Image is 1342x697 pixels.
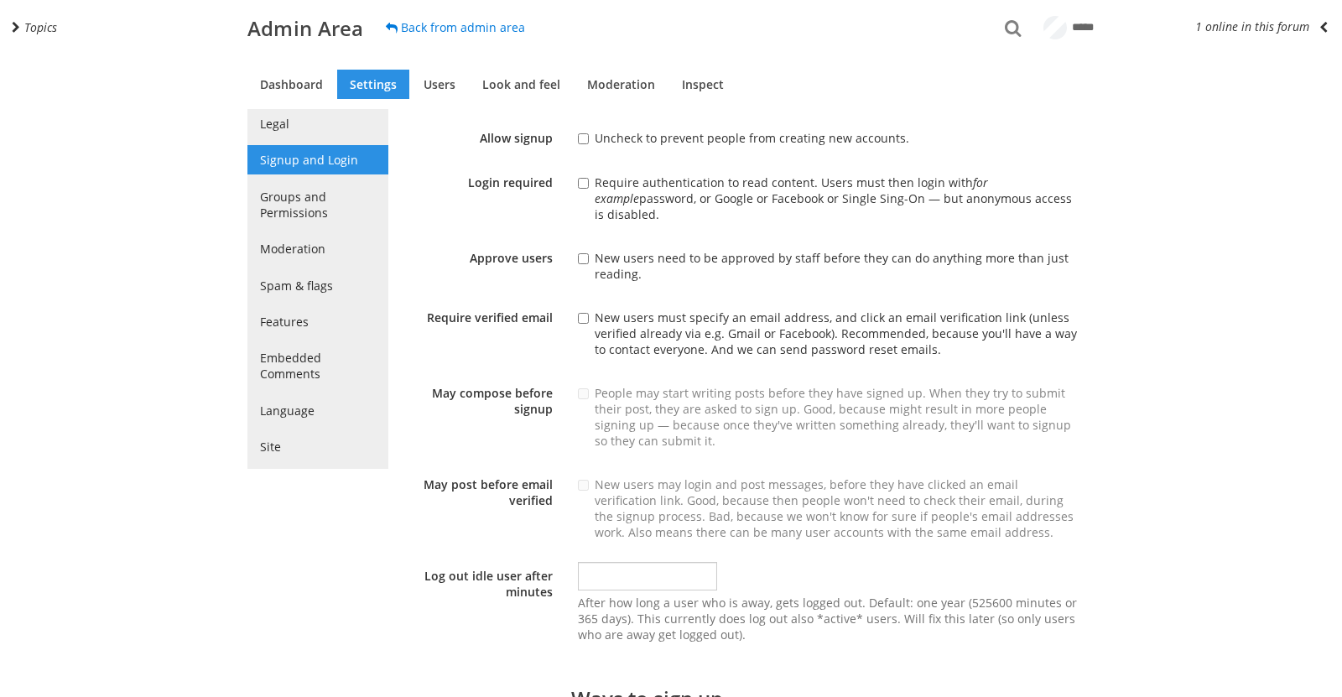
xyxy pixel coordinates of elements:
[578,313,589,324] input: New users must specify an email address, and click an email verification link (unless verified al...
[247,18,363,39] h1: Admin Area
[595,309,1077,357] label: New users must specify an email address, and click an email verification link (unless verified al...
[388,116,564,146] label: Allow signup
[388,371,564,417] label: May compose before signup
[247,182,388,227] a: Groups and Permissions
[247,109,388,138] a: Legal
[247,307,388,336] a: Features
[595,130,909,146] label: Uncheck to prevent people from creating new accounts.
[247,234,388,263] a: Moderation
[578,595,1082,642] span: After how long a user who is away, gets logged out. Default: one year (525600 minutes or 365 days...
[247,271,388,300] a: Spam & flags
[24,19,57,35] span: Topics
[595,250,1069,282] label: New users need to be approved by staff before they can do anything more than just reading.
[411,70,468,99] a: Users
[388,554,564,600] label: Log out idle user after minutes
[388,160,564,190] label: Login required
[578,133,589,144] input: Uncheck to prevent people from creating new accounts.
[595,385,1071,449] label: People may start writing posts before they have signed up. When they try to submit their post, th...
[388,462,564,508] label: May post before email verified
[470,70,573,99] a: Look and feel
[575,70,668,99] a: Moderation
[578,388,589,399] input: People may start writing posts before they have signed up. When they try to submit their post, th...
[337,70,409,99] a: Settings
[669,70,736,99] a: Inspect
[247,396,388,425] a: Language
[376,13,535,42] a: Back from admin area
[247,145,388,174] a: Signup and Login
[247,70,335,99] a: Dashboard
[578,253,589,264] input: New users need to be approved by staff before they can do anything more than just reading.
[595,174,988,206] i: for example
[578,178,589,189] input: Require authentication to read content. Users must then login withfor examplepassword, or Google ...
[388,236,564,266] label: Approve users
[595,174,1072,222] span: Require authentication to read content. Users must then login with password, or Google or Faceboo...
[1183,9,1342,44] button: 1 online in this forum
[595,476,1074,540] label: New users may login and post messages, before they have clicked an email verification link. Good,...
[247,432,388,461] a: Site
[1195,18,1309,34] span: 1 online in this forum
[388,295,564,325] label: Require verified email
[578,480,589,491] input: New users may login and post messages, before they have clicked an email verification link. Good,...
[247,343,388,388] a: Embedded Comments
